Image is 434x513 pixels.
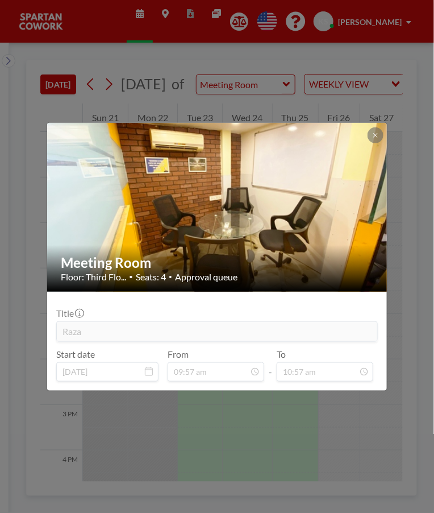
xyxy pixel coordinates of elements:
label: Start date [56,349,95,360]
span: Floor: Third Flo... [61,271,126,283]
img: 537.jpg [47,79,388,335]
span: • [169,273,172,280]
span: Seats: 4 [136,271,166,283]
input: (No title) [57,322,377,341]
h2: Meeting Room [61,254,374,271]
label: Title [56,308,83,319]
span: Approval queue [175,271,237,283]
span: • [129,272,133,281]
label: To [277,349,286,360]
span: - [269,353,272,378]
label: From [168,349,189,360]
